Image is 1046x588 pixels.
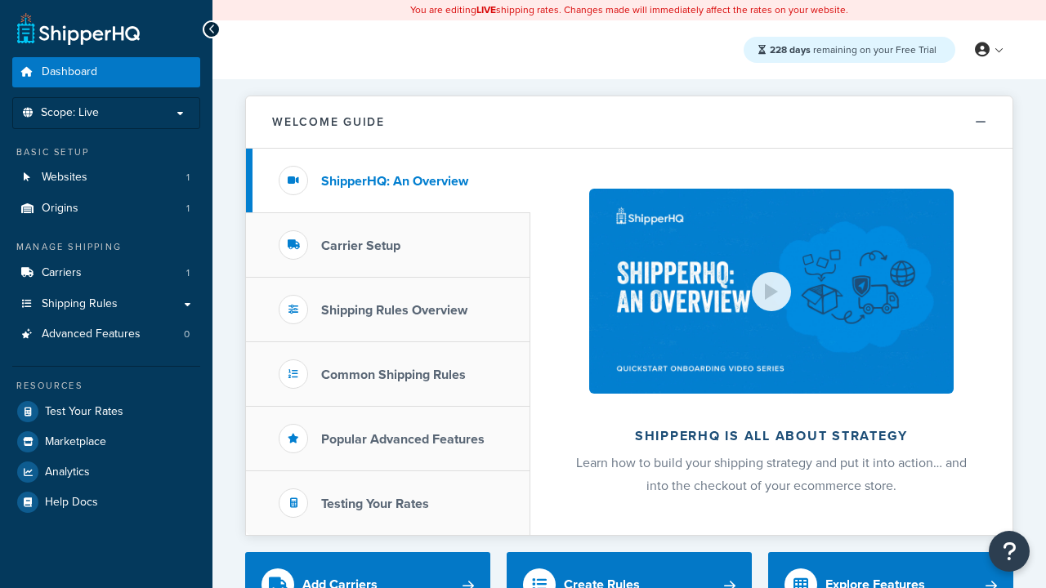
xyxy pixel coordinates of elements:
[770,42,811,57] strong: 228 days
[42,266,82,280] span: Carriers
[12,289,200,319] a: Shipping Rules
[42,327,141,341] span: Advanced Features
[321,238,400,253] h3: Carrier Setup
[45,465,90,479] span: Analytics
[321,367,466,382] h3: Common Shipping Rules
[12,397,200,426] a: Test Your Rates
[186,171,190,185] span: 1
[184,327,190,341] span: 0
[12,240,200,254] div: Manage Shipping
[42,65,97,79] span: Dashboard
[12,319,200,350] a: Advanced Features0
[186,202,190,216] span: 1
[45,496,98,510] span: Help Docs
[12,457,200,487] a: Analytics
[12,163,200,193] a: Websites1
[41,106,99,120] span: Scope: Live
[476,2,496,17] b: LIVE
[12,319,200,350] li: Advanced Features
[321,174,468,189] h3: ShipperHQ: An Overview
[186,266,190,280] span: 1
[246,96,1012,149] button: Welcome Guide
[12,163,200,193] li: Websites
[12,194,200,224] li: Origins
[589,189,954,394] img: ShipperHQ is all about strategy
[12,379,200,393] div: Resources
[770,42,936,57] span: remaining on your Free Trial
[45,405,123,419] span: Test Your Rates
[42,171,87,185] span: Websites
[12,194,200,224] a: Origins1
[42,202,78,216] span: Origins
[12,145,200,159] div: Basic Setup
[989,531,1030,572] button: Open Resource Center
[272,116,385,128] h2: Welcome Guide
[42,297,118,311] span: Shipping Rules
[321,497,429,511] h3: Testing Your Rates
[321,303,467,318] h3: Shipping Rules Overview
[12,258,200,288] li: Carriers
[45,435,106,449] span: Marketplace
[12,427,200,457] a: Marketplace
[321,432,485,447] h3: Popular Advanced Features
[12,488,200,517] a: Help Docs
[12,57,200,87] a: Dashboard
[576,453,967,495] span: Learn how to build your shipping strategy and put it into action… and into the checkout of your e...
[12,258,200,288] a: Carriers1
[574,429,969,443] h2: ShipperHQ is all about strategy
